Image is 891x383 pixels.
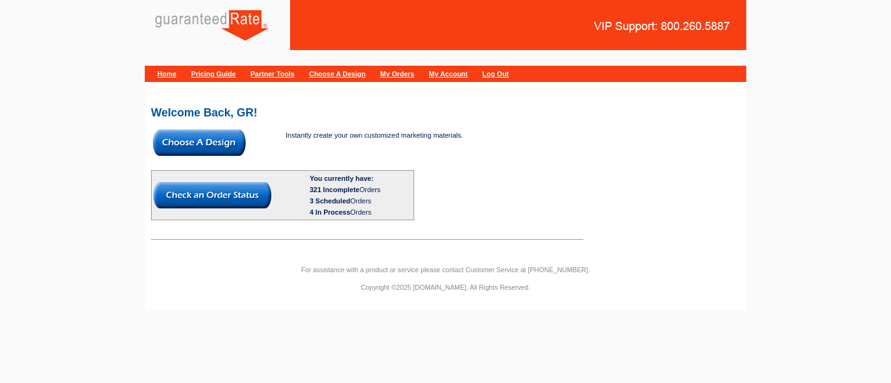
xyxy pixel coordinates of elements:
[251,70,294,78] a: Partner Tools
[310,208,350,216] span: 4 In Process
[380,70,414,78] a: My Orders
[310,184,412,218] div: Orders Orders Orders
[151,107,740,118] h2: Welcome Back, GR!
[157,70,177,78] a: Home
[286,131,463,139] span: Instantly create your own customized marketing materials.
[482,70,509,78] a: Log Out
[310,186,359,193] span: 321 Incomplete
[153,130,246,156] img: button-choose-design.gif
[145,282,746,293] p: Copyright ©2025 [DOMAIN_NAME]. All Rights Reserved.
[429,70,468,78] a: My Account
[154,182,271,208] img: button-check-order-status.gif
[145,264,746,275] p: For assistance with a product or service please contact Customer Service at [PHONE_NUMBER].
[310,175,373,182] b: You currently have:
[191,70,236,78] a: Pricing Guide
[309,70,365,78] a: Choose A Design
[310,197,350,205] span: 3 Scheduled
